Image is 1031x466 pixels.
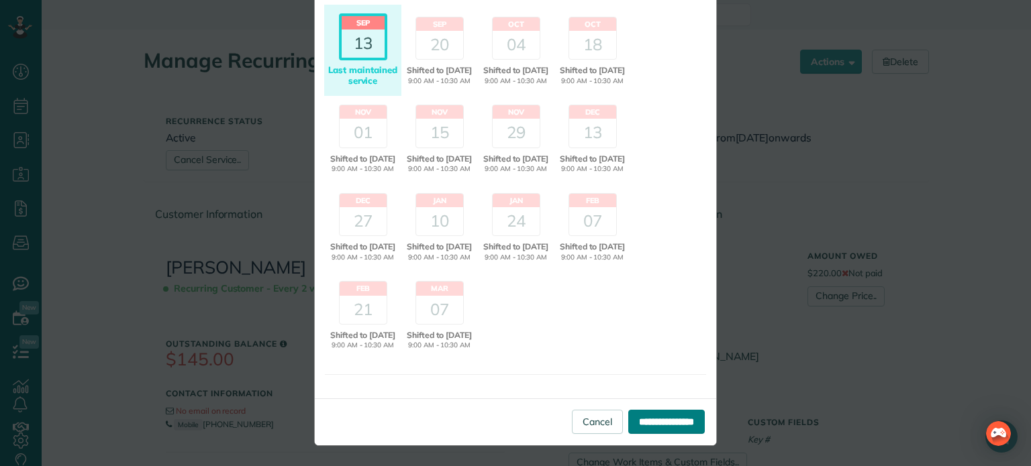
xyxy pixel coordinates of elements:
[340,194,387,207] header: Dec
[416,207,463,235] div: 10
[416,119,463,147] div: 15
[326,329,399,341] span: Shifted to [DATE]
[569,31,616,59] div: 18
[493,194,540,207] header: Jan
[340,105,387,119] header: Nov
[403,329,476,341] span: Shifted to [DATE]
[479,153,552,165] span: Shifted to [DATE]
[569,194,616,207] header: Feb
[479,76,552,86] span: 9:00 AM - 10:30 AM
[416,17,463,31] header: Sep
[493,119,540,147] div: 29
[342,16,385,30] header: Sep
[569,17,616,31] header: Oct
[403,241,476,253] span: Shifted to [DATE]
[493,31,540,59] div: 04
[416,194,463,207] header: Jan
[326,253,399,263] span: 9:00 AM - 10:30 AM
[326,241,399,253] span: Shifted to [DATE]
[340,119,387,147] div: 01
[493,17,540,31] header: Oct
[326,164,399,174] span: 9:00 AM - 10:30 AM
[403,253,476,263] span: 9:00 AM - 10:30 AM
[326,65,399,86] div: Last maintained service
[569,105,616,119] header: Dec
[416,31,463,59] div: 20
[416,296,463,324] div: 07
[479,241,552,253] span: Shifted to [DATE]
[403,76,476,86] span: 9:00 AM - 10:30 AM
[556,153,629,165] span: Shifted to [DATE]
[326,153,399,165] span: Shifted to [DATE]
[479,164,552,174] span: 9:00 AM - 10:30 AM
[326,341,399,351] span: 9:00 AM - 10:30 AM
[493,105,540,119] header: Nov
[342,30,385,58] div: 13
[556,164,629,174] span: 9:00 AM - 10:30 AM
[340,207,387,235] div: 27
[403,64,476,76] span: Shifted to [DATE]
[416,105,463,119] header: Nov
[403,341,476,351] span: 9:00 AM - 10:30 AM
[569,119,616,147] div: 13
[556,253,629,263] span: 9:00 AM - 10:30 AM
[556,76,629,86] span: 9:00 AM - 10:30 AM
[569,207,616,235] div: 07
[403,153,476,165] span: Shifted to [DATE]
[572,410,623,434] a: Cancel
[556,64,629,76] span: Shifted to [DATE]
[479,64,552,76] span: Shifted to [DATE]
[479,253,552,263] span: 9:00 AM - 10:30 AM
[340,282,387,295] header: Feb
[403,164,476,174] span: 9:00 AM - 10:30 AM
[556,241,629,253] span: Shifted to [DATE]
[416,282,463,295] header: Mar
[340,296,387,324] div: 21
[493,207,540,235] div: 24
